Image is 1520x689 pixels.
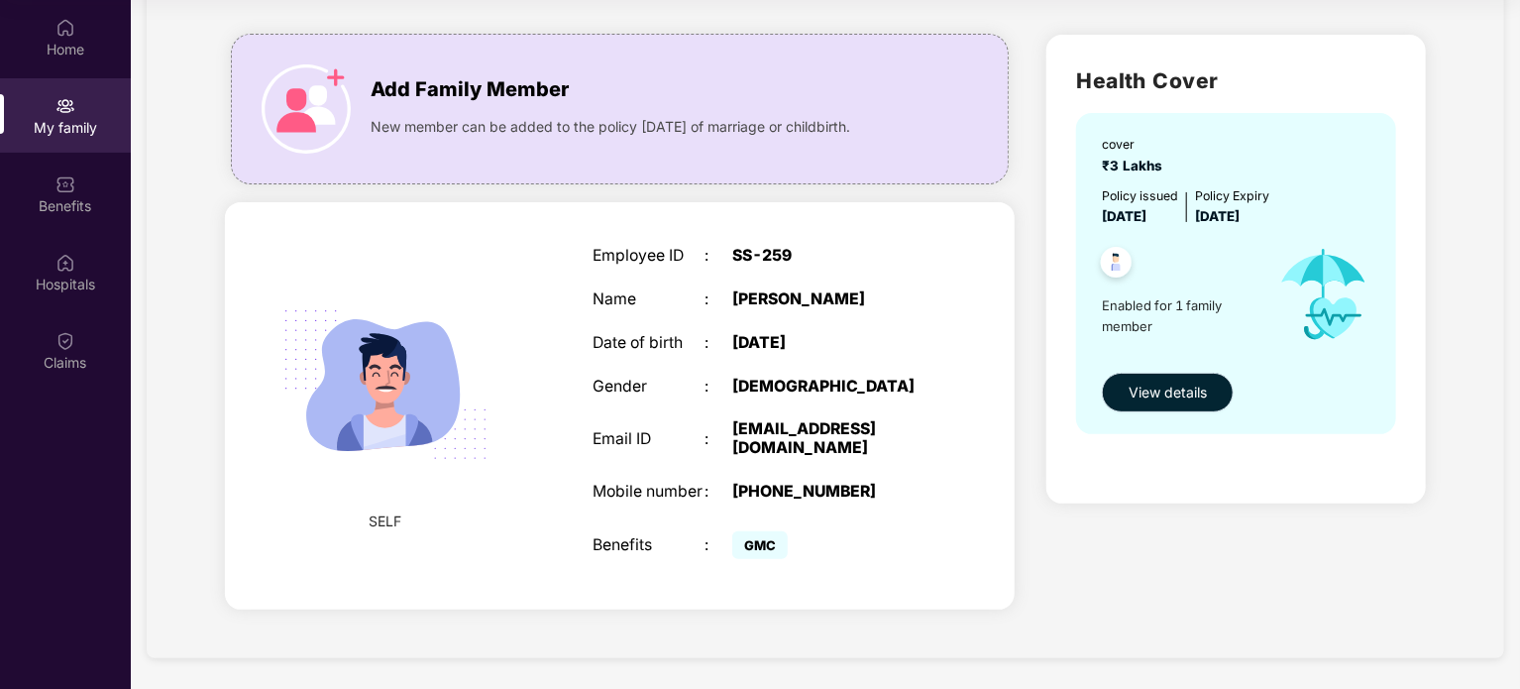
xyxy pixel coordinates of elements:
div: [DATE] [732,334,928,353]
div: Gender [593,378,705,397]
div: [PERSON_NAME] [732,290,928,309]
div: Policy Expiry [1195,186,1269,205]
div: Benefits [593,536,705,555]
img: svg+xml;base64,PHN2ZyBpZD0iSG9tZSIgeG1sbnM9Imh0dHA6Ly93d3cudzMub3JnLzIwMDAvc3ZnIiB3aWR0aD0iMjAiIG... [55,18,75,38]
div: [PHONE_NUMBER] [732,483,928,502]
span: ₹3 Lakhs [1102,158,1170,173]
div: : [705,483,732,502]
span: New member can be added to the policy [DATE] of marriage or childbirth. [371,116,850,138]
div: Name [593,290,705,309]
div: [DEMOGRAPHIC_DATA] [732,378,928,397]
img: svg+xml;base64,PHN2ZyBpZD0iQmVuZWZpdHMiIHhtbG5zPSJodHRwOi8vd3d3LnczLm9yZy8yMDAwL3N2ZyIgd2lkdGg9Ij... [55,174,75,194]
div: Mobile number [593,483,705,502]
div: : [705,247,732,266]
img: icon [1261,227,1386,362]
span: [DATE] [1102,208,1146,224]
div: : [705,430,732,449]
div: : [705,378,732,397]
div: : [705,290,732,309]
span: GMC [732,531,788,559]
img: svg+xml;base64,PHN2ZyBpZD0iSG9zcGl0YWxzIiB4bWxucz0iaHR0cDovL3d3dy53My5vcmcvMjAwMC9zdmciIHdpZHRoPS... [55,253,75,273]
div: : [705,536,732,555]
span: [DATE] [1195,208,1240,224]
div: Employee ID [593,247,705,266]
div: SS-259 [732,247,928,266]
span: Enabled for 1 family member [1102,295,1260,336]
span: View details [1129,382,1207,403]
img: svg+xml;base64,PHN2ZyB4bWxucz0iaHR0cDovL3d3dy53My5vcmcvMjAwMC9zdmciIHdpZHRoPSI0OC45NDMiIGhlaWdodD... [1092,241,1140,289]
button: View details [1102,373,1234,412]
span: Add Family Member [371,74,569,105]
img: svg+xml;base64,PHN2ZyBpZD0iQ2xhaW0iIHhtbG5zPSJodHRwOi8vd3d3LnczLm9yZy8yMDAwL3N2ZyIgd2lkdGg9IjIwIi... [55,331,75,351]
div: Email ID [593,430,705,449]
img: icon [262,64,351,154]
img: svg+xml;base64,PHN2ZyB4bWxucz0iaHR0cDovL3d3dy53My5vcmcvMjAwMC9zdmciIHdpZHRoPSIyMjQiIGhlaWdodD0iMT... [260,259,511,511]
span: SELF [370,511,402,532]
img: svg+xml;base64,PHN2ZyB3aWR0aD0iMjAiIGhlaWdodD0iMjAiIHZpZXdCb3g9IjAgMCAyMCAyMCIgZmlsbD0ibm9uZSIgeG... [55,96,75,116]
div: Policy issued [1102,186,1178,205]
div: : [705,334,732,353]
div: cover [1102,135,1170,154]
h2: Health Cover [1076,64,1396,97]
div: [EMAIL_ADDRESS][DOMAIN_NAME] [732,420,928,458]
div: Date of birth [593,334,705,353]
